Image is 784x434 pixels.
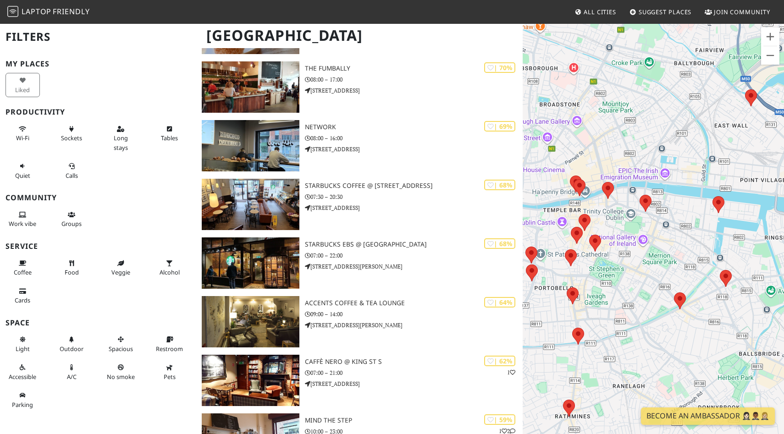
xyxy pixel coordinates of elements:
[6,207,40,231] button: Work vibe
[12,401,33,409] span: Parking
[305,65,523,72] h3: The Fumbally
[114,134,128,151] span: Long stays
[65,268,79,276] span: Food
[104,332,138,356] button: Spacious
[55,121,89,146] button: Sockets
[15,296,30,304] span: Credit cards
[196,237,523,289] a: Starbucks EBS @ Westmorland Street | 68% Starbucks EBS @ [GEOGRAPHIC_DATA] 07:00 – 22:00 [STREET_...
[305,241,523,248] h3: Starbucks EBS @ [GEOGRAPHIC_DATA]
[9,373,36,381] span: Accessible
[196,296,523,347] a: Accents Coffee & Tea Lounge | 64% Accents Coffee & Tea Lounge 09:00 – 14:00 [STREET_ADDRESS][PERS...
[9,220,36,228] span: People working
[53,6,89,16] span: Friendly
[196,179,523,230] a: Starbucks Coffee @ 19 Rock Hill | 68% Starbucks Coffee @ [STREET_ADDRESS] 07:30 – 20:30 [STREET_A...
[305,368,523,377] p: 07:00 – 21:00
[153,332,187,356] button: Restroom
[6,159,40,183] button: Quiet
[156,345,183,353] span: Restroom
[55,207,89,231] button: Groups
[6,332,40,356] button: Light
[305,321,523,330] p: [STREET_ADDRESS][PERSON_NAME]
[305,417,523,424] h3: Mind The Step
[164,373,176,381] span: Pet friendly
[196,61,523,113] a: The Fumbally | 70% The Fumbally 08:00 – 17:00 [STREET_ADDRESS]
[305,75,523,84] p: 08:00 – 17:00
[6,284,40,308] button: Cards
[305,134,523,143] p: 08:00 – 16:00
[701,4,774,20] a: Join Community
[305,192,523,201] p: 07:30 – 20:30
[507,368,515,377] p: 1
[484,297,515,308] div: | 64%
[6,60,191,68] h3: My Places
[196,355,523,406] a: Caffè Nero @ King St S | 62% 1 Caffè Nero @ King St S 07:00 – 21:00 [STREET_ADDRESS]
[22,6,51,16] span: Laptop
[6,193,191,202] h3: Community
[55,256,89,280] button: Food
[571,4,620,20] a: All Cities
[55,159,89,183] button: Calls
[16,134,29,142] span: Stable Wi-Fi
[305,203,523,212] p: [STREET_ADDRESS]
[761,27,779,46] button: Zoom in
[196,120,523,171] a: Network | 69% Network 08:00 – 16:00 [STREET_ADDRESS]
[161,134,178,142] span: Work-friendly tables
[305,262,523,271] p: [STREET_ADDRESS][PERSON_NAME]
[202,61,300,113] img: The Fumbally
[104,360,138,384] button: No smoke
[107,373,135,381] span: Smoke free
[484,414,515,425] div: | 59%
[104,256,138,280] button: Veggie
[6,108,191,116] h3: Productivity
[305,358,523,366] h3: Caffè Nero @ King St S
[7,4,90,20] a: LaptopFriendly LaptopFriendly
[104,121,138,155] button: Long stays
[153,256,187,280] button: Alcohol
[305,310,523,319] p: 09:00 – 14:00
[202,296,300,347] img: Accents Coffee & Tea Lounge
[584,8,616,16] span: All Cities
[67,373,77,381] span: Air conditioned
[639,8,692,16] span: Suggest Places
[6,388,40,412] button: Parking
[61,220,82,228] span: Group tables
[305,251,523,260] p: 07:00 – 22:00
[199,23,521,48] h1: [GEOGRAPHIC_DATA]
[484,121,515,132] div: | 69%
[202,237,300,289] img: Starbucks EBS @ Westmorland Street
[61,134,82,142] span: Power sockets
[14,268,32,276] span: Coffee
[305,86,523,95] p: [STREET_ADDRESS]
[153,121,187,146] button: Tables
[6,242,191,251] h3: Service
[305,123,523,131] h3: Network
[305,182,523,190] h3: Starbucks Coffee @ [STREET_ADDRESS]
[484,356,515,366] div: | 62%
[6,319,191,327] h3: Space
[55,360,89,384] button: A/C
[202,179,300,230] img: Starbucks Coffee @ 19 Rock Hill
[202,355,300,406] img: Caffè Nero @ King St S
[484,238,515,249] div: | 68%
[202,120,300,171] img: Network
[153,360,187,384] button: Pets
[714,8,770,16] span: Join Community
[15,171,30,180] span: Quiet
[16,345,30,353] span: Natural light
[305,299,523,307] h3: Accents Coffee & Tea Lounge
[7,6,18,17] img: LaptopFriendly
[60,345,83,353] span: Outdoor area
[305,145,523,154] p: [STREET_ADDRESS]
[160,268,180,276] span: Alcohol
[109,345,133,353] span: Spacious
[66,171,78,180] span: Video/audio calls
[111,268,130,276] span: Veggie
[484,62,515,73] div: | 70%
[6,360,40,384] button: Accessible
[6,256,40,280] button: Coffee
[626,4,696,20] a: Suggest Places
[305,379,523,388] p: [STREET_ADDRESS]
[6,23,191,51] h2: Filters
[55,332,89,356] button: Outdoor
[761,46,779,65] button: Zoom out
